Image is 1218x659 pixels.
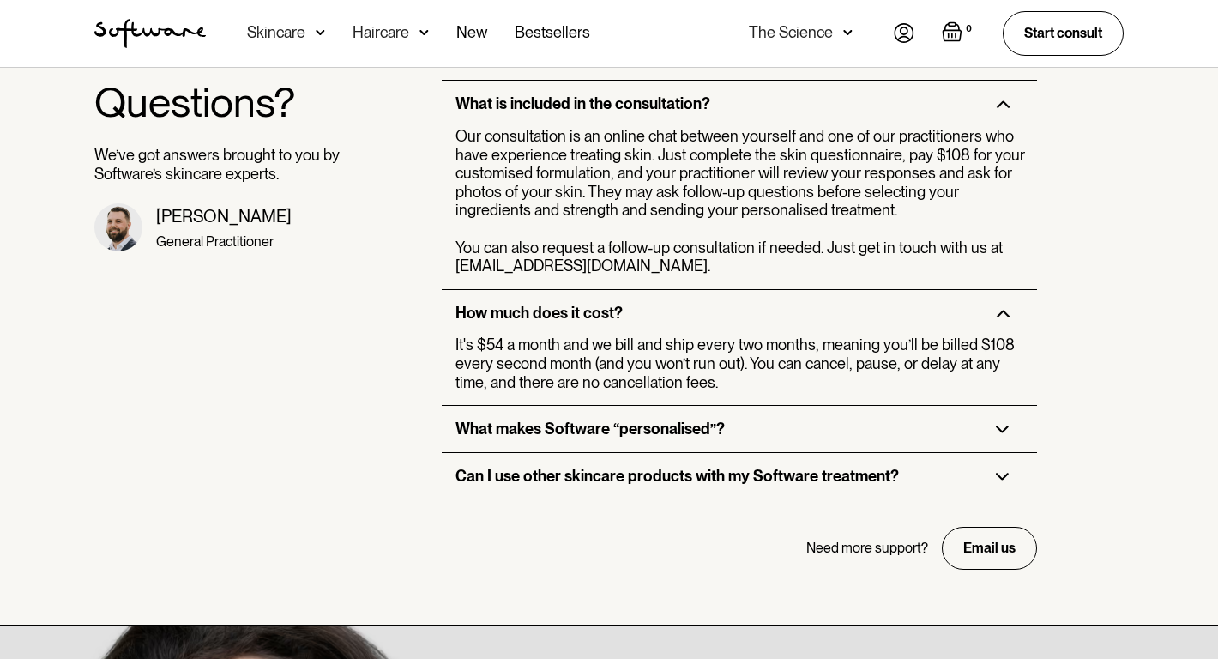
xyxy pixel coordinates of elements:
a: Open empty cart [942,21,975,45]
img: arrow down [316,24,325,41]
div: 0 [962,21,975,37]
div: Skincare [247,24,305,41]
a: Email us [942,527,1037,569]
div: Can I use other skincare products with my Software treatment? [455,467,899,486]
img: Dr, Matt headshot [94,203,142,251]
div: What is included in the consultation? [455,94,710,113]
h1: Questions? [94,80,341,125]
a: home [94,19,206,48]
p: We’ve got answers brought to you by Software’s skincare experts. [94,146,341,183]
img: arrow down [419,24,429,41]
div: What makes Software “personalised”? [455,420,725,438]
div: Haircare [353,24,409,41]
div: How much does it cost? [455,304,623,323]
div: General Practitioner [156,233,292,250]
img: Software Logo [94,19,206,48]
div: Our consultation is an online chat between yourself and one of our practitioners who have experie... [455,127,1029,275]
div: It's $54 a month and we bill and ship every two months, meaning you’ll be billed $108 every secon... [455,336,1029,391]
div: Need more support? [806,540,928,556]
a: Start consult [1003,11,1124,55]
img: arrow down [843,24,853,41]
div: The Science [749,24,833,41]
div: [PERSON_NAME] [156,206,292,227]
